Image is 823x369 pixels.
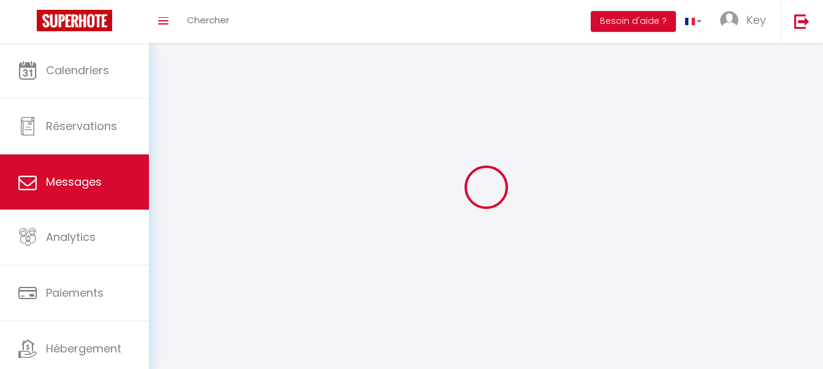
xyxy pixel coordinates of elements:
[46,118,117,134] span: Réservations
[46,229,96,245] span: Analytics
[46,285,104,300] span: Paiements
[746,12,766,28] span: Key
[46,63,109,78] span: Calendriers
[46,341,121,356] span: Hébergement
[591,11,676,32] button: Besoin d'aide ?
[37,10,112,31] img: Super Booking
[772,318,823,369] iframe: LiveChat chat widget
[187,13,229,26] span: Chercher
[720,11,738,29] img: ...
[46,174,102,189] span: Messages
[794,13,810,29] img: logout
